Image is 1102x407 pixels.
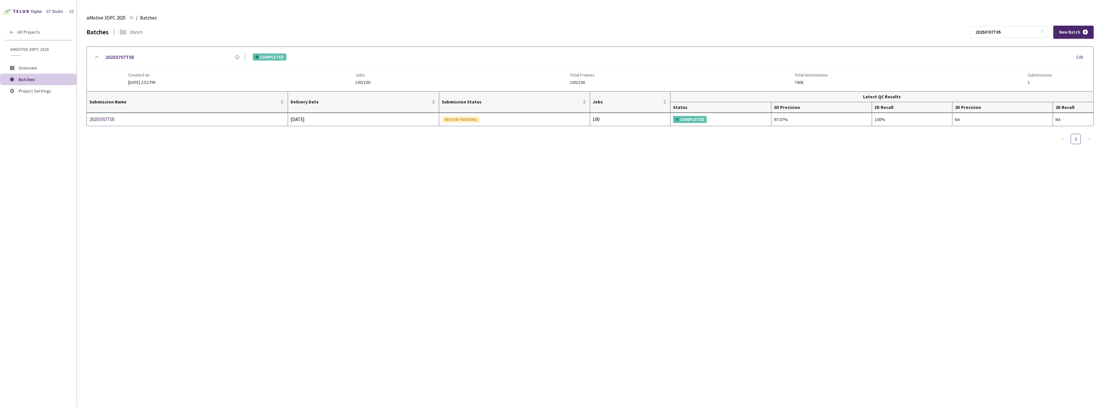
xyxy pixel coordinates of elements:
[794,80,828,85] span: 7408
[105,53,134,61] a: 20250707T05
[1053,102,1093,113] th: 2D Recall
[439,92,590,113] th: Submission Status
[442,99,581,104] span: Submission Status
[872,102,952,113] th: 3D Recall
[1028,72,1052,77] span: Submissions
[955,116,1050,123] div: NA
[128,72,155,77] span: Created on
[1059,29,1080,35] span: New Batch
[952,102,1053,113] th: 2D Precision
[19,65,37,71] span: Overview
[774,116,869,123] div: 97.07%
[291,99,430,104] span: Delivery Date
[590,92,670,113] th: Jobs
[46,9,63,15] div: GT Studio
[1058,134,1068,144] button: left
[10,47,68,52] span: aiMotive 3DPC 2025
[291,116,436,123] div: [DATE]
[1028,80,1052,85] span: 1
[1076,54,1087,61] div: Edit
[570,80,595,85] span: 100/100
[86,28,109,37] div: Batches
[355,72,370,77] span: Jobs
[1083,134,1094,144] button: right
[570,72,595,77] span: Total Frames
[593,116,668,123] div: 100
[972,26,1040,38] input: Search
[253,53,286,61] div: COMPLETED
[1056,116,1091,123] div: NA
[136,14,137,22] li: /
[1071,134,1081,144] a: 1
[771,102,872,113] th: 3D Precision
[442,116,480,123] div: REVIEW PENDING
[794,72,828,77] span: Total Annotations
[89,116,157,123] a: 20250707T05
[1058,134,1068,144] li: Previous Page
[87,47,1093,91] div: 20250707T05COMPLETEDEditCreated on[DATE] 2:52 PMJobs100/100Total Frames100/100Total Annotations74...
[355,80,370,85] span: 100/100
[875,116,950,123] div: 100%
[1061,137,1065,141] span: left
[19,77,35,82] span: Batches
[129,29,143,35] div: 1 Batch
[593,99,662,104] span: Jobs
[673,116,707,123] div: COMPLETED
[86,14,126,22] span: aiMotive 3DPC 2025
[1087,137,1090,141] span: right
[670,92,1093,102] th: Latest QC Results
[670,102,771,113] th: Status
[1083,134,1094,144] li: Next Page
[128,79,155,85] span: [DATE] 2:52 PM
[1071,134,1081,144] li: 1
[19,88,51,94] span: Project Settings
[288,92,439,113] th: Delivery Date
[89,99,279,104] span: Submission Name
[140,14,157,22] span: Batches
[17,29,40,35] span: All Projects
[87,92,288,113] th: Submission Name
